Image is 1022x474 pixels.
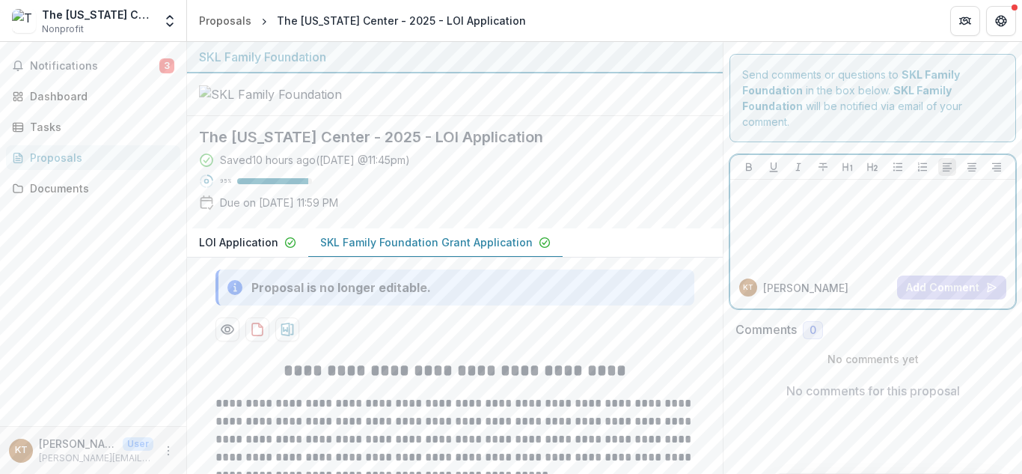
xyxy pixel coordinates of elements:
div: SKL Family Foundation [199,48,711,66]
button: Align Right [988,158,1006,176]
p: SKL Family Foundation Grant Application [320,234,533,250]
a: Documents [6,176,180,201]
p: 95 % [220,176,231,186]
div: Proposals [199,13,251,28]
div: Dashboard [30,88,168,104]
a: Tasks [6,115,180,139]
span: Nonprofit [42,22,84,36]
button: Heading 2 [863,158,881,176]
div: The [US_STATE] Center for Early Childhood [42,7,153,22]
a: Proposals [6,145,180,170]
button: Add Comment [897,276,1006,300]
div: Proposals [30,150,168,165]
p: [PERSON_NAME][EMAIL_ADDRESS][PERSON_NAME][DOMAIN_NAME] [39,452,153,465]
p: User [123,437,153,451]
div: Saved 10 hours ago ( [DATE] @ 11:45pm ) [220,152,410,168]
button: Open entity switcher [159,6,180,36]
div: Tasks [30,119,168,135]
div: The [US_STATE] Center - 2025 - LOI Application [277,13,526,28]
p: No comments yet [735,351,1010,367]
span: 0 [810,324,816,337]
span: Notifications [30,60,159,73]
p: [PERSON_NAME] [763,280,848,296]
div: Send comments or questions to in the box below. will be notified via email of your comment. [729,54,1016,142]
button: Underline [765,158,783,176]
button: Notifications3 [6,54,180,78]
button: Bold [740,158,758,176]
p: No comments for this proposal [786,382,960,400]
div: Documents [30,180,168,196]
span: 3 [159,58,174,73]
p: LOI Application [199,234,278,250]
div: Kimberly Treharne [15,446,28,455]
button: Bullet List [889,158,907,176]
button: Ordered List [914,158,931,176]
button: Align Center [963,158,981,176]
img: SKL Family Foundation [199,85,349,103]
button: Get Help [986,6,1016,36]
button: Partners [950,6,980,36]
a: Dashboard [6,84,180,109]
button: Align Left [938,158,956,176]
p: Due on [DATE] 11:59 PM [220,195,338,210]
h2: Comments [735,323,797,337]
div: Proposal is no longer editable. [251,279,431,297]
button: Strike [814,158,832,176]
button: download-proposal [275,317,299,341]
p: [PERSON_NAME] [39,436,117,452]
button: Preview 2ed6efd7-dce5-4a19-ac57-de0fdaa96699-1.pdf [215,317,239,341]
a: Proposals [193,10,257,31]
button: download-proposal [245,317,269,341]
h2: The [US_STATE] Center - 2025 - LOI Application [199,128,687,146]
div: Kimberly Treharne [743,284,753,291]
button: Heading 1 [839,158,857,176]
button: Italicize [789,158,807,176]
nav: breadcrumb [193,10,532,31]
img: The Florida Center for Early Childhood [12,9,36,33]
button: More [159,442,177,460]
